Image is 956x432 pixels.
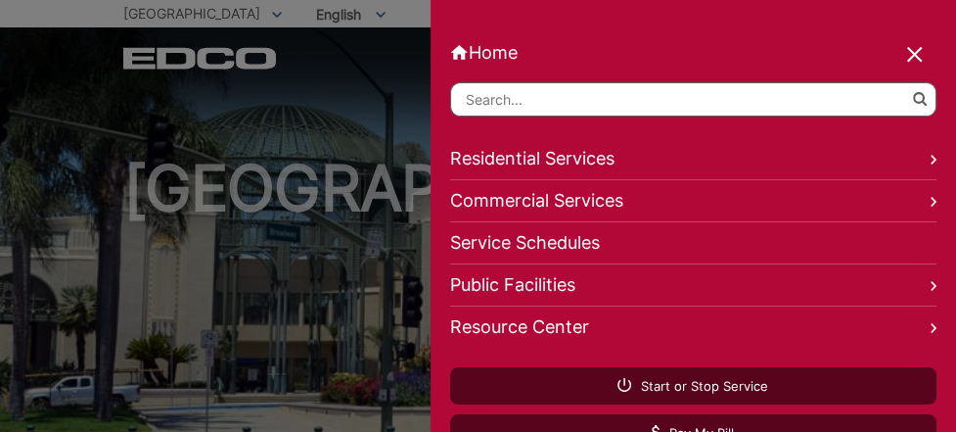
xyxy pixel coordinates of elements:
a: Residential Services [450,138,936,180]
a: Start or Stop Service [450,367,936,405]
a: Service Schedules [450,222,936,264]
a: Resource Center [450,307,936,348]
span: Start or Stop Service [617,377,768,395]
input: Search [450,82,936,117]
a: Commercial Services [450,180,936,222]
a: Home [450,42,936,63]
a: Public Facilities [450,264,936,307]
